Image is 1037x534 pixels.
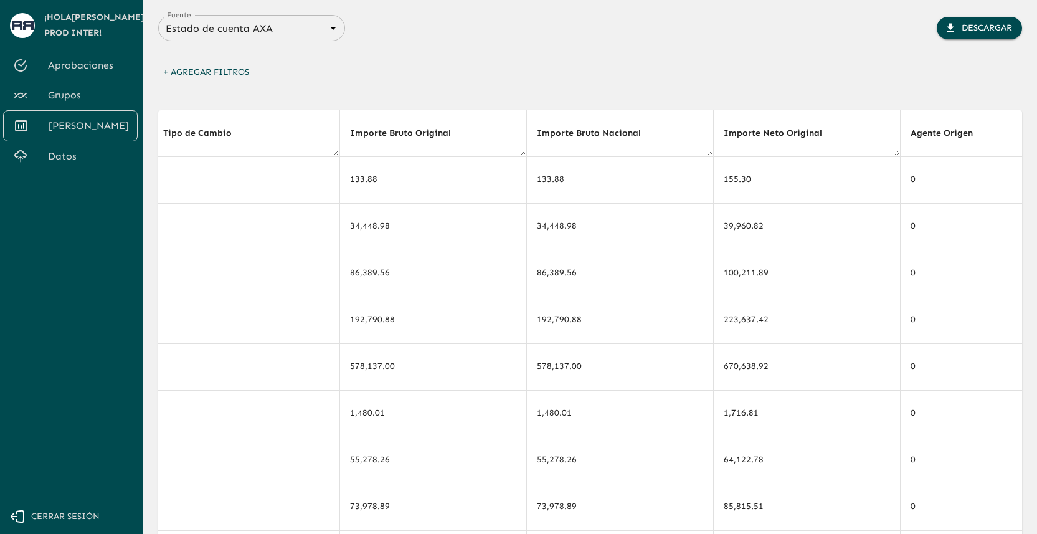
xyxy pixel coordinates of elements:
[537,173,703,186] div: 133.88
[48,149,128,164] span: Datos
[724,360,890,373] div: 670,638.92
[724,267,890,279] div: 100,211.89
[724,500,890,513] div: 85,815.51
[350,407,516,419] div: 1,480.01
[724,126,838,141] span: Importe Neto Original
[537,500,703,513] div: 73,978.89
[537,126,657,141] span: Importe Bruto Nacional
[937,17,1022,40] button: Descargar
[350,454,516,466] div: 55,278.26
[537,220,703,232] div: 34,448.98
[724,220,890,232] div: 39,960.82
[167,9,191,20] label: Fuente
[48,88,128,103] span: Grupos
[49,118,127,133] span: [PERSON_NAME]
[724,173,890,186] div: 155.30
[537,267,703,279] div: 86,389.56
[3,110,138,141] a: [PERSON_NAME]
[158,61,254,84] button: + Agregar Filtros
[350,313,516,326] div: 192,790.88
[158,19,345,37] div: Estado de cuenta AXA
[724,407,890,419] div: 1,716.81
[350,360,516,373] div: 578,137.00
[350,500,516,513] div: 73,978.89
[350,220,516,232] div: 34,448.98
[44,10,144,41] span: ¡Hola [PERSON_NAME] Prod Inter !
[48,58,128,73] span: Aprobaciones
[724,313,890,326] div: 223,637.42
[350,173,516,186] div: 133.88
[3,80,138,110] a: Grupos
[537,454,703,466] div: 55,278.26
[3,50,138,80] a: Aprobaciones
[537,360,703,373] div: 578,137.00
[724,454,890,466] div: 64,122.78
[537,313,703,326] div: 192,790.88
[31,509,100,525] span: Cerrar sesión
[350,126,467,141] span: Importe Bruto Original
[163,126,248,141] span: Tipo de Cambio
[3,141,138,171] a: Datos
[911,126,989,141] span: Agente Origen
[537,407,703,419] div: 1,480.01
[12,21,34,30] img: avatar
[350,267,516,279] div: 86,389.56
